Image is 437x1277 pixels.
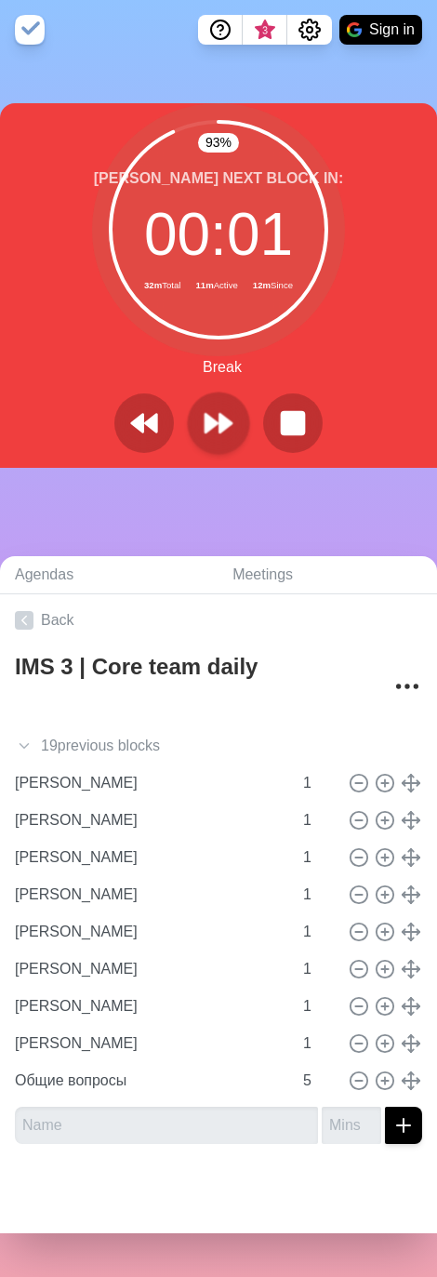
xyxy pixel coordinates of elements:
[7,1062,292,1099] input: Name
[322,1107,381,1144] input: Mins
[203,356,242,379] p: Break
[347,22,362,37] img: google logo
[296,951,340,988] input: Mins
[7,839,292,876] input: Name
[389,668,426,705] button: More
[296,913,340,951] input: Mins
[296,839,340,876] input: Mins
[258,23,272,38] span: 3
[296,988,340,1025] input: Mins
[198,15,243,45] button: Help
[7,951,292,988] input: Name
[339,15,422,45] button: Sign in
[152,735,160,757] span: s
[296,802,340,839] input: Mins
[15,1107,318,1144] input: Name
[287,15,332,45] button: Settings
[7,913,292,951] input: Name
[296,1062,340,1099] input: Mins
[7,802,292,839] input: Name
[296,1025,340,1062] input: Mins
[243,15,287,45] button: What’s new
[7,876,292,913] input: Name
[15,15,45,45] img: timeblocks logo
[296,876,340,913] input: Mins
[7,765,292,802] input: Name
[94,170,218,186] span: [PERSON_NAME]
[296,765,340,802] input: Mins
[7,988,292,1025] input: Name
[218,556,437,594] a: Meetings
[7,1025,292,1062] input: Name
